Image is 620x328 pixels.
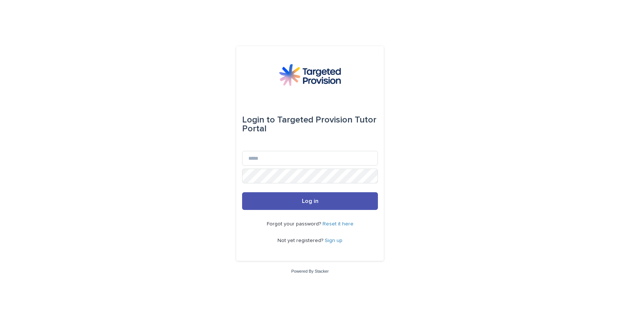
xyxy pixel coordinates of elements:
a: Sign up [325,238,342,243]
span: Not yet registered? [278,238,325,243]
a: Powered By Stacker [291,269,328,273]
a: Reset it here [323,221,354,227]
span: Log in [302,198,318,204]
span: Forgot your password? [267,221,323,227]
span: Login to [242,115,275,124]
img: M5nRWzHhSzIhMunXDL62 [279,64,341,86]
div: Targeted Provision Tutor Portal [242,110,378,139]
button: Log in [242,192,378,210]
